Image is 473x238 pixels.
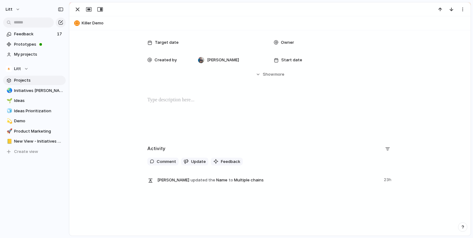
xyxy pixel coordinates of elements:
[6,128,12,134] button: 🚀
[6,98,12,104] button: 🌱
[3,106,66,116] a: 🧊Ideas Prioritization
[229,177,233,183] span: to
[221,159,240,165] span: Feedback
[384,175,393,183] span: 23h
[7,107,11,114] div: 🧊
[3,50,66,59] a: My projects
[281,39,294,46] span: Owner
[3,127,66,136] a: 🚀Product Marketing
[7,118,11,125] div: 💫
[147,158,179,166] button: Comment
[7,97,11,104] div: 🌱
[3,40,66,49] a: Prototypes
[3,76,66,85] a: Projects
[6,108,12,114] button: 🧊
[3,29,66,39] a: Feedback17
[207,57,239,63] span: [PERSON_NAME]
[6,88,12,94] button: 🌏
[211,158,243,166] button: Feedback
[14,41,64,48] span: Prototypes
[6,118,12,124] button: 💫
[281,57,302,63] span: Start date
[6,6,13,13] span: Litt
[155,39,179,46] span: Target date
[147,69,393,80] button: Showmore
[3,96,66,105] a: 🌱Ideas
[181,158,208,166] button: Update
[157,159,176,165] span: Comment
[14,108,64,114] span: Ideas Prioritization
[3,86,66,95] a: 🌏Initiatives [PERSON_NAME]
[3,64,66,73] button: Litt
[14,128,64,134] span: Product Marketing
[14,98,64,104] span: Ideas
[82,20,468,26] span: Killer Demo
[14,149,38,155] span: Create view
[14,118,64,124] span: Demo
[274,71,284,78] span: more
[7,128,11,135] div: 🚀
[14,88,64,94] span: Initiatives [PERSON_NAME]
[57,31,63,37] span: 17
[191,159,206,165] span: Update
[7,87,11,94] div: 🌏
[157,177,189,183] span: [PERSON_NAME]
[263,71,274,78] span: Show
[3,147,66,156] button: Create view
[14,31,55,37] span: Feedback
[3,4,23,14] button: Litt
[14,66,21,72] span: Litt
[157,175,380,184] span: Name Multiple chains
[7,138,11,145] div: 📒
[6,138,12,144] button: 📒
[3,116,66,126] a: 💫Demo
[72,18,468,28] button: Killer Demo
[14,138,64,144] span: New View - Initiatives and Goals
[14,51,64,58] span: My projects
[147,145,165,152] h2: Activity
[14,77,64,84] span: Projects
[191,177,215,183] span: updated the
[155,57,177,63] span: Created by
[3,137,66,146] a: 📒New View - Initiatives and Goals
